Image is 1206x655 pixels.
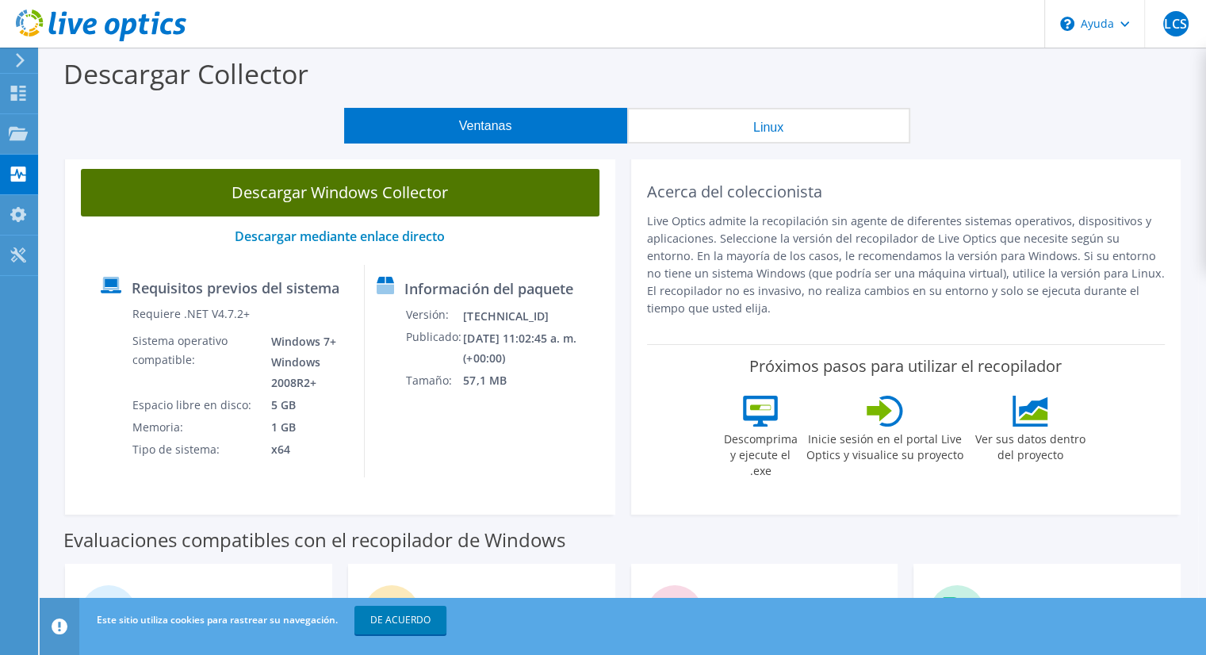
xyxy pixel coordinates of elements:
[235,228,445,245] a: Descargar mediante enlace directo
[463,331,576,366] font: [DATE] 11:02:45 a. m. (+00:00)
[132,333,228,367] font: Sistema operativo compatible:
[132,397,251,412] font: Espacio libre en disco:
[63,56,308,92] font: Descargar Collector
[627,108,910,144] button: Linux
[97,613,338,626] font: Este sitio utiliza cookies para rastrear su navegación.
[459,119,512,132] font: Ventanas
[647,181,822,202] font: Acerca del coleccionista
[1060,17,1074,31] svg: \n
[404,279,572,298] font: Información del paquete
[1164,15,1186,33] font: LCS
[132,306,250,321] font: Requiere .NET V4.7.2+
[1081,16,1115,31] font: Ayuda
[806,431,963,462] font: Inicie sesión en el portal Live Optics y visualice su proyecto
[975,431,1085,462] font: Ver sus datos dentro del proyecto
[271,335,336,350] font: Windows 7+
[132,419,183,435] font: Memoria:
[463,308,548,324] font: [TECHNICAL_ID]
[271,355,320,391] font: Windows 2008R2+
[344,108,627,144] button: Ventanas
[232,182,448,203] font: Descargar Windows Collector
[406,307,449,322] font: Versión:
[406,373,452,389] font: Tamaño:
[271,419,296,435] font: 1 GB
[463,373,506,389] font: 57,1 MB
[370,613,431,626] font: DE ACUERDO
[724,431,798,478] font: Descomprima y ejecute el .exe
[647,213,1165,316] font: Live Optics admite la recopilación sin agente de diferentes sistemas operativos, dispositivos y a...
[271,442,290,457] font: x64
[132,278,339,297] font: Requisitos previos del sistema
[271,397,296,412] font: 5 GB
[354,606,446,634] a: DE ACUERDO
[406,329,461,344] font: Publicado:
[63,527,565,553] font: Evaluaciones compatibles con el recopilador de Windows
[132,442,220,457] font: Tipo de sistema:
[753,121,783,134] font: Linux
[749,355,1062,377] font: Próximos pasos para utilizar el recopilador
[81,169,599,216] a: Descargar Windows Collector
